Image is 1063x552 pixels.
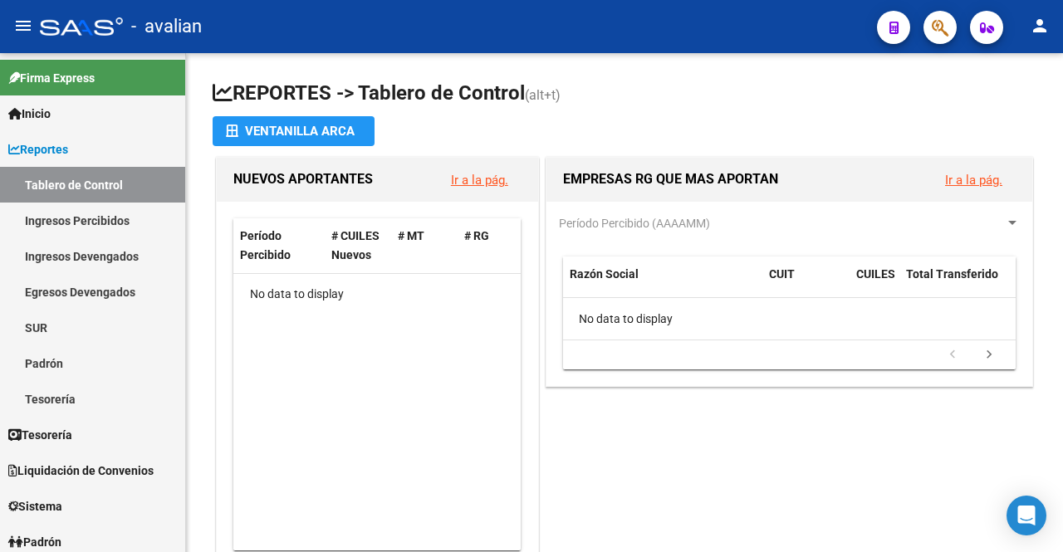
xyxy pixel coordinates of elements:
[8,69,95,87] span: Firma Express
[8,426,72,444] span: Tesorería
[438,164,522,195] button: Ir a la pág.
[563,171,778,187] span: EMPRESAS RG QUE MAS APORTAN
[233,171,373,187] span: NUEVOS APORTANTES
[525,87,561,103] span: (alt+t)
[945,173,1002,188] a: Ir a la pág.
[906,267,998,281] span: Total Transferido
[464,229,489,242] span: # RG
[13,16,33,36] mat-icon: menu
[240,229,291,261] span: Período Percibido
[458,218,524,273] datatable-header-cell: # RG
[563,298,1016,340] div: No data to display
[8,533,61,551] span: Padrón
[762,256,850,311] datatable-header-cell: CUIT
[769,267,795,281] span: CUIT
[856,267,895,281] span: CUILES
[973,346,1005,364] a: go to next page
[899,256,1016,311] datatable-header-cell: Total Transferido
[850,256,899,311] datatable-header-cell: CUILES
[391,218,458,273] datatable-header-cell: # MT
[8,497,62,515] span: Sistema
[233,274,521,315] div: No data to display
[226,116,361,146] div: Ventanilla ARCA
[131,8,202,45] span: - avalian
[398,229,424,242] span: # MT
[213,116,375,146] button: Ventanilla ARCA
[932,164,1016,195] button: Ir a la pág.
[1007,496,1046,535] div: Open Intercom Messenger
[563,256,762,311] datatable-header-cell: Razón Social
[331,229,380,261] span: # CUILES Nuevos
[570,267,639,281] span: Razón Social
[937,346,968,364] a: go to previous page
[559,217,710,230] span: Período Percibido (AAAAMM)
[8,105,51,123] span: Inicio
[325,218,391,273] datatable-header-cell: # CUILES Nuevos
[8,140,68,159] span: Reportes
[1030,16,1050,36] mat-icon: person
[233,218,325,273] datatable-header-cell: Período Percibido
[451,173,508,188] a: Ir a la pág.
[213,80,1036,109] h1: REPORTES -> Tablero de Control
[8,462,154,480] span: Liquidación de Convenios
